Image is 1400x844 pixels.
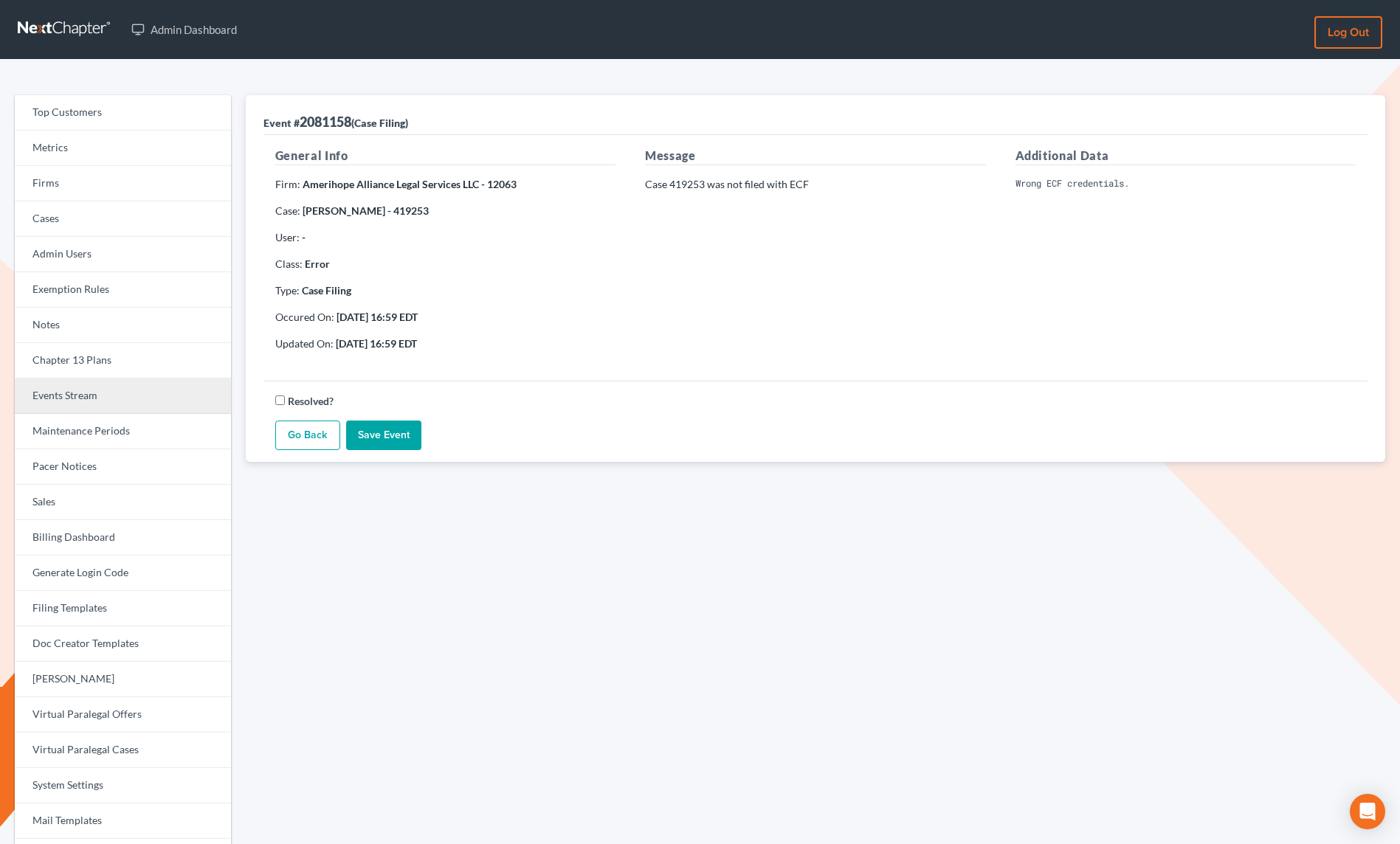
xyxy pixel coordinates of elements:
h5: Additional Data [1015,147,1356,165]
strong: [DATE] 16:59 EDT [336,337,417,350]
span: Class: [275,257,303,270]
span: Updated On: [275,337,334,350]
a: Cases [15,201,231,237]
a: Doc Creator Templates [15,626,231,662]
a: Events Stream [15,378,231,414]
div: Open Intercom Messenger [1350,794,1385,829]
strong: - [302,231,306,243]
a: Chapter 13 Plans [15,343,231,378]
label: Resolved? [288,393,334,409]
strong: Case Filing [302,284,351,297]
input: Save Event [346,421,421,450]
pre: Wrong ECF credentials. [1015,177,1356,190]
a: Exemption Rules [15,272,231,308]
strong: [DATE] 16:59 EDT [337,311,418,323]
a: [PERSON_NAME] [15,662,231,697]
a: Mail Templates [15,803,231,839]
a: Admin Dashboard [124,16,244,43]
span: (Case Filing) [351,117,408,129]
a: Maintenance Periods [15,414,231,449]
a: Notes [15,308,231,343]
p: Case 419253 was not filed with ECF [645,177,985,192]
span: Type: [275,284,300,297]
a: Sales [15,485,231,520]
a: Top Customers [15,95,231,131]
span: Case: [275,204,300,217]
span: Occured On: [275,311,334,323]
a: Virtual Paralegal Offers [15,697,231,733]
span: Firm: [275,178,300,190]
a: Pacer Notices [15,449,231,485]
strong: Error [305,257,330,270]
a: Log out [1314,16,1382,49]
a: Firms [15,166,231,201]
a: Filing Templates [15,591,231,626]
a: Metrics [15,131,231,166]
strong: Amerihope Alliance Legal Services LLC - 12063 [303,178,517,190]
a: Admin Users [15,237,231,272]
strong: [PERSON_NAME] - 419253 [303,204,429,217]
h5: Message [645,147,985,165]
h5: General Info [275,147,615,165]
a: Virtual Paralegal Cases [15,733,231,768]
span: User: [275,231,300,243]
div: 2081158 [263,113,408,131]
a: Billing Dashboard [15,520,231,556]
a: Go Back [275,421,340,450]
a: System Settings [15,768,231,803]
a: Generate Login Code [15,556,231,591]
span: Event # [263,117,300,129]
